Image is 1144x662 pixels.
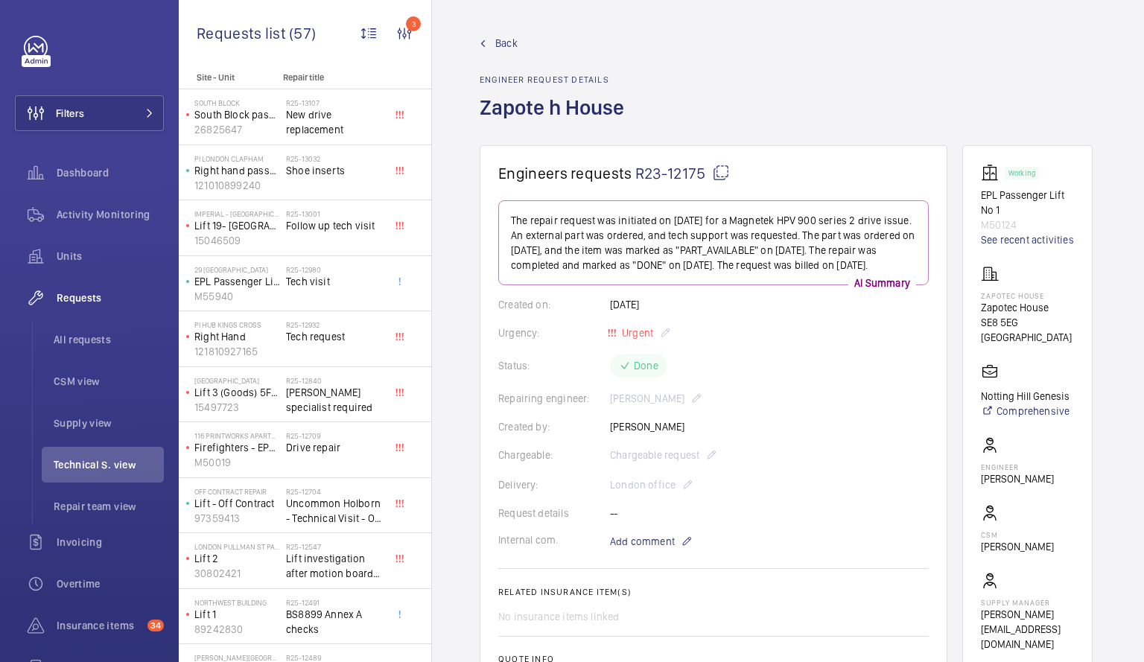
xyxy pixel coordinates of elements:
h2: Related insurance item(s) [498,587,929,597]
p: Supply manager [981,598,1074,607]
span: Insurance items [57,618,142,633]
p: Right Hand [194,329,280,344]
h2: R25-12491 [286,598,384,607]
span: Lift investigation after motion board replacement [286,551,384,581]
span: BS8899 Annex A checks [286,607,384,637]
h2: R25-12709 [286,431,384,440]
p: [PERSON_NAME] [981,471,1054,486]
p: 30802421 [194,566,280,581]
p: Imperial - [GEOGRAPHIC_DATA] [194,209,280,218]
h2: R25-13032 [286,154,384,163]
p: Notting Hill Genesis [981,389,1070,404]
p: M55940 [194,289,280,304]
span: 34 [147,620,164,631]
span: Supply view [54,416,164,430]
p: 97359413 [194,511,280,526]
span: Units [57,249,164,264]
p: [PERSON_NAME][GEOGRAPHIC_DATA] [194,653,280,662]
span: Engineers requests [498,164,632,182]
p: Lift 19- [GEOGRAPHIC_DATA] Block (Passenger) [194,218,280,233]
p: Working [1008,171,1035,176]
span: Overtime [57,576,164,591]
p: South Block [194,98,280,107]
p: [PERSON_NAME][EMAIL_ADDRESS][DOMAIN_NAME] [981,607,1074,652]
a: Comprehensive [981,404,1070,418]
a: See recent activities [981,232,1074,247]
span: Drive repair [286,440,384,455]
p: SE8 5EG [GEOGRAPHIC_DATA] [981,315,1074,345]
p: Firefighters - EPL Flats 1-65 No 1 [194,440,280,455]
h2: Engineer request details [480,74,633,85]
p: 116 Printworks Apartments Flats 1-65 - High Risk Building [194,431,280,440]
p: LONDON PULLMAN ST PANCRAS [194,542,280,551]
p: Off Contract Repair [194,487,280,496]
p: Repair title [283,72,381,83]
span: [PERSON_NAME] specialist required [286,385,384,415]
span: Shoe inserts [286,163,384,178]
p: 121010899240 [194,178,280,193]
p: Lift 1 [194,607,280,622]
span: Dashboard [57,165,164,180]
p: 121810927165 [194,344,280,359]
p: PI Hub Kings Cross [194,320,280,329]
img: elevator.svg [981,164,1005,182]
p: 26825647 [194,122,280,137]
p: M50019 [194,455,280,470]
p: Lift 3 (Goods) 5FLR [194,385,280,400]
p: Lift - Off Contract [194,496,280,511]
h2: R25-13107 [286,98,384,107]
p: AI Summary [848,276,916,290]
span: Add comment [610,534,675,549]
p: Engineer [981,462,1054,471]
p: [PERSON_NAME] [981,539,1054,554]
button: Filters [15,95,164,131]
span: Requests list [197,24,289,42]
p: Zapotec House [981,300,1074,315]
p: northwest building [194,598,280,607]
h2: R25-12489 [286,653,384,662]
p: [GEOGRAPHIC_DATA] [194,376,280,385]
p: Right hand passenger lift duplex [194,163,280,178]
p: 15046509 [194,233,280,248]
h2: R25-12547 [286,542,384,551]
p: 15497723 [194,400,280,415]
span: New drive replacement [286,107,384,137]
span: Tech visit [286,274,384,289]
h2: R25-13001 [286,209,384,218]
p: 89242830 [194,622,280,637]
p: Zapotec House [981,291,1074,300]
h2: R25-12840 [286,376,384,385]
span: Invoicing [57,535,164,550]
p: Site - Unit [179,72,277,83]
p: PI London Clapham [194,154,280,163]
p: 29 [GEOGRAPHIC_DATA] [194,265,280,274]
h1: Zapote h House [480,94,633,145]
span: Tech request [286,329,384,344]
span: Follow up tech visit [286,218,384,233]
h2: R25-12704 [286,487,384,496]
span: Activity Monitoring [57,207,164,222]
h2: R25-12980 [286,265,384,274]
span: R23-12175 [635,164,730,182]
span: Filters [56,106,84,121]
span: Repair team view [54,499,164,514]
span: All requests [54,332,164,347]
p: The repair request was initiated on [DATE] for a Magnetek HPV 900 series 2 drive issue. An extern... [511,213,916,273]
p: CSM [981,530,1054,539]
p: EPL Passenger Lift [194,274,280,289]
span: Requests [57,290,164,305]
span: Uncommon Holborn - Technical Visit - Off contract [286,496,384,526]
p: South Block passenger [194,107,280,122]
p: M50124 [981,217,1074,232]
span: CSM view [54,374,164,389]
p: EPL Passenger Lift No 1 [981,188,1074,217]
span: Back [495,36,518,51]
h2: R25-12932 [286,320,384,329]
p: Lift 2 [194,551,280,566]
span: Technical S. view [54,457,164,472]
